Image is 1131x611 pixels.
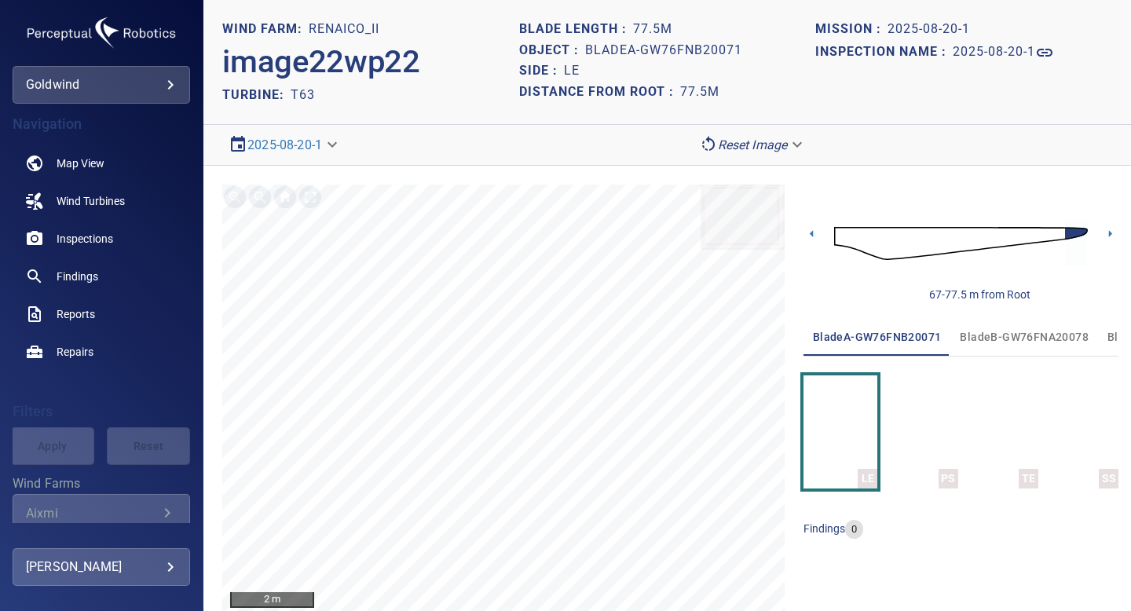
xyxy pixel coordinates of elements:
[13,220,190,258] a: inspections noActive
[57,344,93,360] span: Repairs
[964,375,1038,488] button: TE
[57,193,125,209] span: Wind Turbines
[57,231,113,247] span: Inspections
[803,522,845,535] span: findings
[57,269,98,284] span: Findings
[273,185,298,210] img: Go home
[884,375,957,488] button: PS
[815,22,888,37] h1: Mission :
[813,327,942,347] span: bladeA-GW76FNB20071
[815,45,953,60] h1: Inspection name :
[939,469,958,488] div: PS
[222,22,309,37] h1: WIND FARM:
[26,72,177,97] div: goldwind
[13,477,190,490] label: Wind Farms
[222,87,291,102] h2: TURBINE:
[247,137,322,152] a: 2025-08-20-1
[564,64,580,79] h1: LE
[23,13,180,53] img: goldwind-logo
[519,85,680,100] h1: Distance from root :
[13,145,190,182] a: map noActive
[1019,469,1038,488] div: TE
[633,22,672,37] h1: 77.5m
[953,45,1035,60] h1: 2025-08-20-1
[26,506,158,521] div: Aixmi
[519,64,564,79] h1: Side :
[309,22,379,37] h1: Renaico_II
[222,185,247,210] img: Zoom in
[680,85,719,100] h1: 77.5m
[26,554,177,580] div: [PERSON_NAME]
[803,375,877,488] button: LE
[291,87,315,102] h2: T63
[298,185,323,210] img: Toggle full page
[718,137,788,152] em: Reset Image
[13,66,190,104] div: goldwind
[1045,375,1118,488] button: SS
[845,522,863,537] span: 0
[960,327,1089,347] span: bladeB-GW76FNA20078
[888,22,970,37] h1: 2025-08-20-1
[13,494,190,532] div: Wind Farms
[13,295,190,333] a: reports noActive
[929,287,1030,302] div: 67-77.5 m from Root
[585,43,742,58] h1: bladeA-GW76FNB20071
[519,22,633,37] h1: Blade length :
[13,404,190,419] h4: Filters
[1099,469,1118,488] div: SS
[13,333,190,371] a: repairs noActive
[57,306,95,322] span: Reports
[222,131,347,159] div: 2025-08-20-1
[834,213,1088,274] img: d
[13,182,190,220] a: windturbines noActive
[693,131,813,159] div: Reset Image
[953,43,1054,62] a: 2025-08-20-1
[57,155,104,171] span: Map View
[247,185,273,210] img: Zoom out
[13,258,190,295] a: findings noActive
[222,43,419,81] h2: image22wp22
[858,469,877,488] div: LE
[519,43,585,58] h1: Object :
[13,116,190,132] h4: Navigation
